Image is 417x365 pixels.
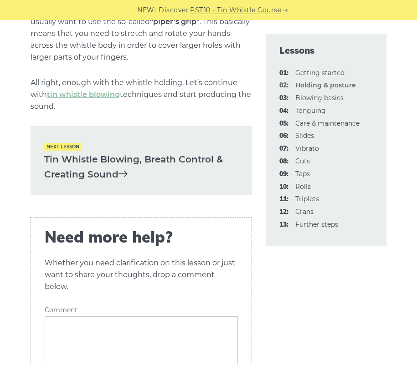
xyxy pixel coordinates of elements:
label: Comment [45,306,238,314]
a: 09:Taps [295,170,310,178]
span: 02: [279,80,288,91]
span: Discover [159,5,189,15]
span: 08: [279,156,288,167]
span: 01: [279,68,288,79]
a: 08:Cuts [295,157,310,165]
a: 11:Triplets [295,195,319,203]
span: 06: [279,131,288,142]
a: 06:Slides [295,132,314,140]
span: Next lesson [44,143,82,151]
a: 07:Vibrato [295,144,319,152]
a: 13:Further steps [295,220,338,228]
span: 04: [279,106,288,117]
strong: Holding & posture [295,81,356,89]
span: Need more help? [45,228,238,247]
a: 12:Crans [295,208,314,216]
a: 05:Care & maintenance [295,119,360,127]
a: 04:Tonguing [295,106,326,115]
p: All right, enough with the whistle holding. Let’s continue with techniques and start producing th... [31,77,252,112]
span: 10: [279,182,288,193]
a: 10:Rolls [295,182,311,191]
a: Tin Whistle Blowing, Breath Control & Creating Sound [44,152,238,182]
a: 01:Getting started [295,69,345,77]
span: 03: [279,93,288,104]
a: PST10 - Tin Whistle Course [190,5,281,15]
span: 13: [279,219,288,230]
span: NEW: [137,5,156,15]
span: 07: [279,143,288,154]
a: 03:Blowing basics [295,94,344,102]
strong: “piper’s grip” [150,17,200,26]
span: Lessons [279,44,373,57]
span: 11: [279,194,288,205]
a: tin whistle blowing [47,90,120,99]
p: Whether you need clarification on this lesson or just want to share your thoughts, drop a comment... [45,257,238,293]
span: 09: [279,169,288,180]
span: 05: [279,118,288,129]
span: 12: [279,207,288,218]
